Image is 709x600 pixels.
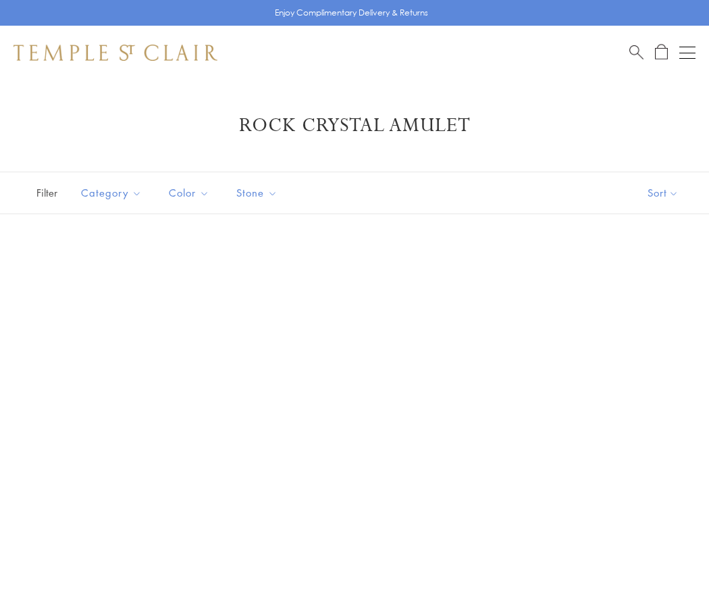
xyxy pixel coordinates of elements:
[159,178,219,208] button: Color
[226,178,288,208] button: Stone
[34,114,675,138] h1: Rock Crystal Amulet
[679,45,695,61] button: Open navigation
[629,44,644,61] a: Search
[14,45,217,61] img: Temple St. Clair
[162,184,219,201] span: Color
[275,6,428,20] p: Enjoy Complimentary Delivery & Returns
[230,184,288,201] span: Stone
[617,172,709,214] button: Show sort by
[74,184,152,201] span: Category
[71,178,152,208] button: Category
[655,44,668,61] a: Open Shopping Bag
